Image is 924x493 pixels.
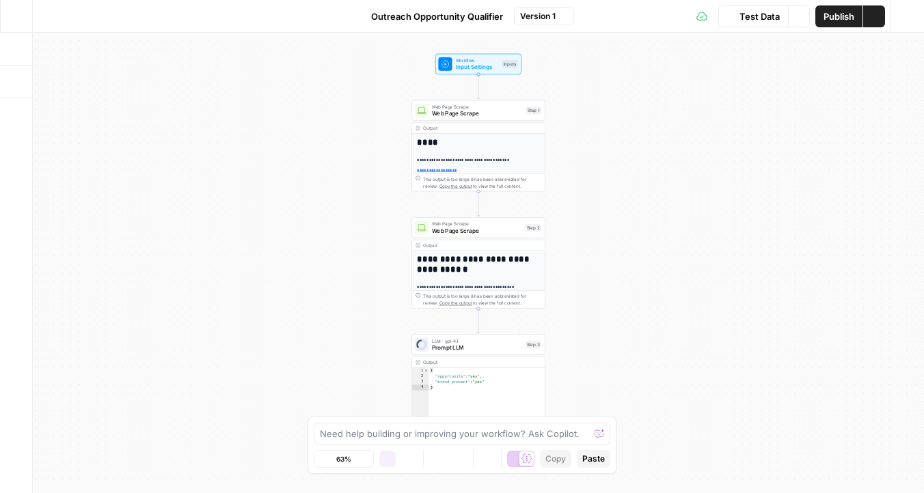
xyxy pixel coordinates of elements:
div: Output [423,359,521,366]
div: Inputs [502,60,517,68]
span: Web Page Scrape [432,226,521,235]
div: Output [423,242,521,249]
div: Step 2 [525,224,541,231]
span: Paste [582,453,605,465]
span: Web Page Scrape [432,103,522,110]
span: Prompt LLM [432,343,521,352]
div: 1 [412,368,429,374]
div: This output is too large & has been abbreviated for review. to view the full content. [423,292,541,306]
div: 2 [412,374,429,379]
span: Web Page Scrape [432,221,521,227]
span: Copy the output [439,300,472,306]
div: Step 1 [526,107,541,114]
span: Test Data [739,10,780,23]
div: Output [423,125,521,132]
span: Copy the output [439,183,472,188]
button: Paste [577,450,610,468]
button: Test Data [718,5,788,27]
div: Step 3 [525,341,541,348]
div: WorkflowInput SettingsInputs [411,54,545,74]
g: Edge from step_1 to step_2 [477,191,480,216]
div: LLM · gpt-4.1Prompt LLMStep 3Output{ "opportunity":"yes", "brand_present":"yes"} [411,335,545,426]
span: Outreach Opportunity Qualifier [371,10,503,23]
span: LLM · gpt-4.1 [432,337,521,344]
span: Publish [824,10,854,23]
span: Workflow [456,57,498,64]
g: Edge from step_2 to step_3 [477,309,480,334]
span: Web Page Scrape [432,109,522,118]
span: Version 1 [520,10,556,23]
span: 63% [336,453,351,464]
button: Outreach Opportunity Qualifier [351,5,511,27]
span: Input Settings [456,63,498,72]
span: Copy [545,453,566,465]
button: Copy [540,450,571,468]
span: Toggle code folding, rows 1 through 4 [424,368,429,374]
button: Version 1 [514,8,574,25]
g: Edge from start to step_1 [477,74,480,100]
button: Publish [815,5,862,27]
div: 3 [412,379,429,384]
div: 4 [412,384,429,390]
div: This output is too large & has been abbreviated for review. to view the full content. [423,175,541,189]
